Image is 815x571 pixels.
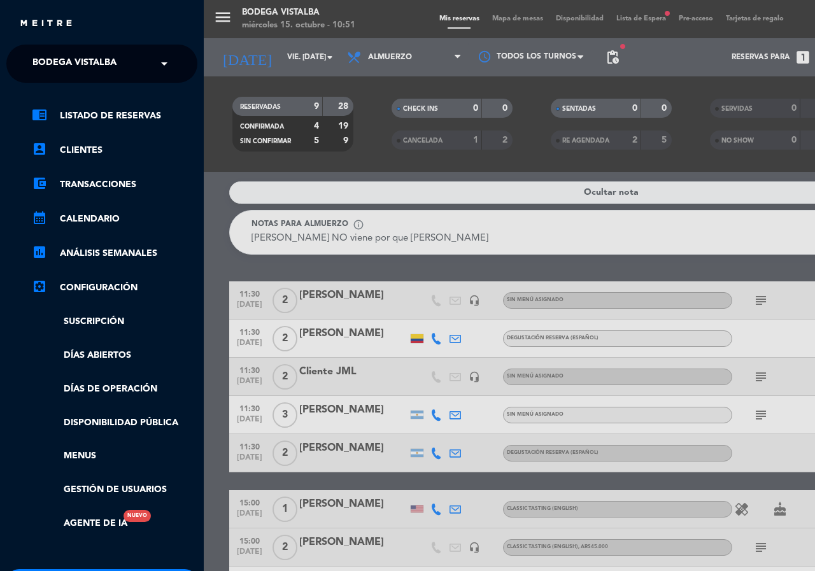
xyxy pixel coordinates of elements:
[19,19,73,29] img: MEITRE
[32,108,197,123] a: chrome_reader_modeListado de Reservas
[32,280,197,295] a: Configuración
[32,244,47,260] i: assessment
[32,314,197,329] a: Suscripción
[32,143,197,158] a: account_boxClientes
[32,416,197,430] a: Disponibilidad pública
[32,348,197,363] a: Días abiertos
[32,449,197,463] a: Menus
[32,50,117,77] span: BODEGA VISTALBA
[32,279,47,294] i: settings_applications
[32,483,197,497] a: Gestión de usuarios
[32,176,47,191] i: account_balance_wallet
[32,246,197,261] a: assessmentANÁLISIS SEMANALES
[32,211,197,227] a: calendar_monthCalendario
[32,141,47,157] i: account_box
[124,510,151,522] div: Nuevo
[32,107,47,122] i: chrome_reader_mode
[32,382,197,397] a: Días de Operación
[32,516,127,531] a: Agente de IANuevo
[32,177,197,192] a: account_balance_walletTransacciones
[32,210,47,225] i: calendar_month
